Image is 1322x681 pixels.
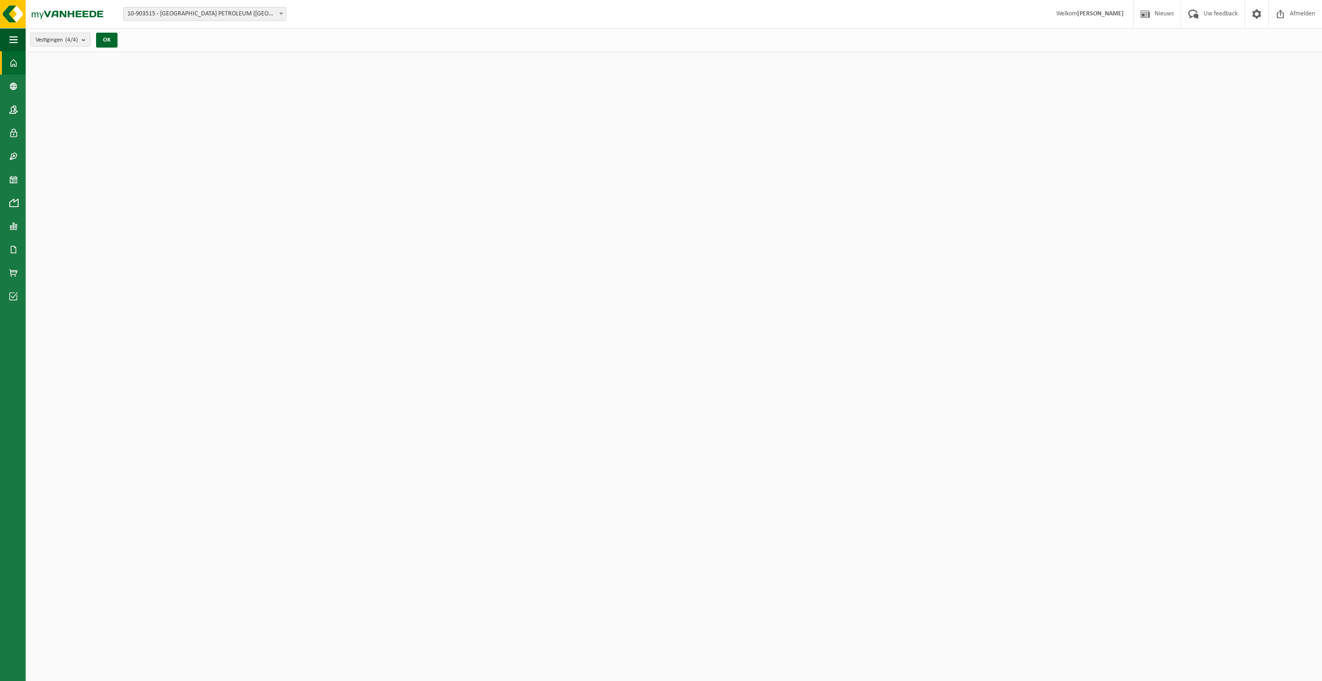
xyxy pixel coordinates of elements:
[123,7,286,21] span: 10-903515 - KUWAIT PETROLEUM (BELGIUM) NV - ANTWERPEN
[65,37,78,43] count: (4/4)
[96,33,118,48] button: OK
[35,33,78,47] span: Vestigingen
[30,33,90,47] button: Vestigingen(4/4)
[124,7,286,21] span: 10-903515 - KUWAIT PETROLEUM (BELGIUM) NV - ANTWERPEN
[1077,10,1124,17] strong: [PERSON_NAME]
